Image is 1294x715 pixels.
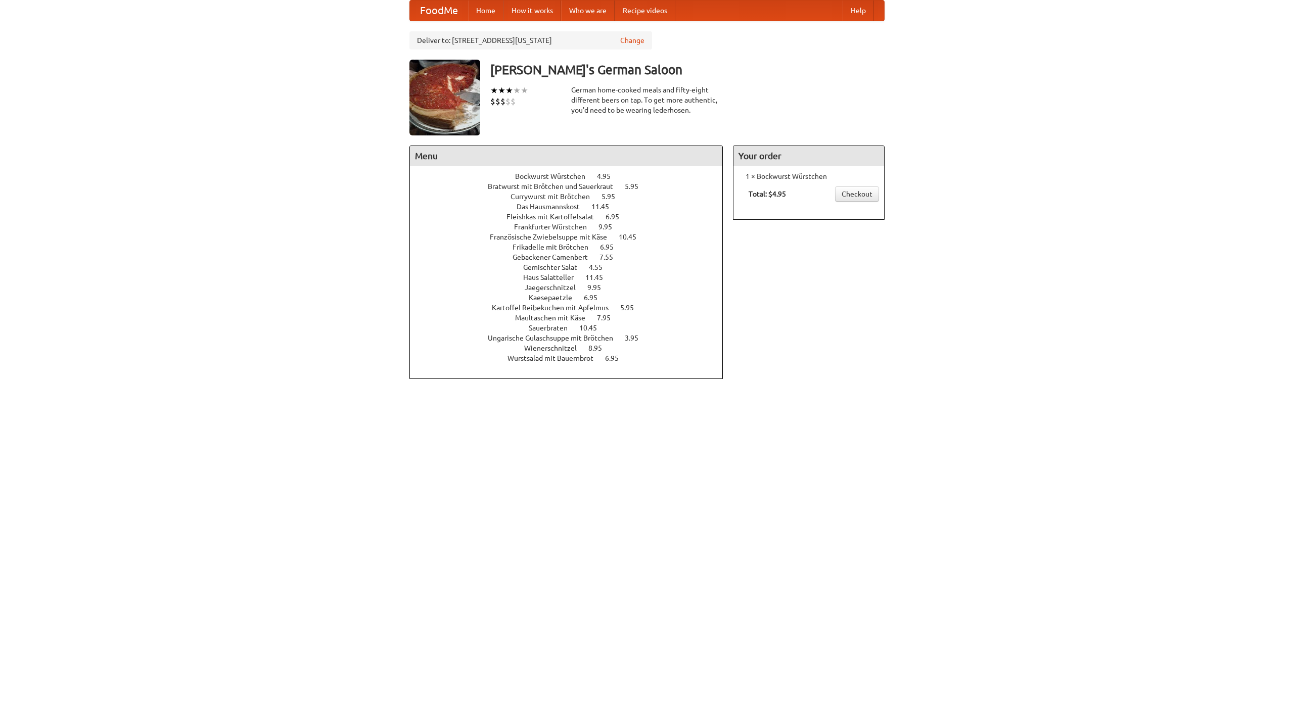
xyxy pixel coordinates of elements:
span: 5.95 [602,193,625,201]
li: $ [490,96,495,107]
a: Französische Zwiebelsuppe mit Käse 10.45 [490,233,655,241]
a: Currywurst mit Brötchen 5.95 [511,193,634,201]
span: Currywurst mit Brötchen [511,193,600,201]
li: ★ [498,85,505,96]
span: 6.95 [584,294,608,302]
a: Bockwurst Würstchen 4.95 [515,172,629,180]
a: Sauerbraten 10.45 [529,324,616,332]
a: Kartoffel Reibekuchen mit Apfelmus 5.95 [492,304,653,312]
span: 8.95 [588,344,612,352]
a: Change [620,35,644,45]
span: Wienerschnitzel [524,344,587,352]
img: angular.jpg [409,60,480,135]
span: Bratwurst mit Brötchen und Sauerkraut [488,182,623,190]
span: 6.95 [606,213,629,221]
a: Checkout [835,186,879,202]
a: Fleishkas mit Kartoffelsalat 6.95 [506,213,638,221]
span: 6.95 [600,243,624,251]
li: ★ [513,85,521,96]
li: $ [511,96,516,107]
span: 7.95 [597,314,621,322]
span: Jaegerschnitzel [525,283,586,292]
a: Das Hausmannskost 11.45 [517,203,628,211]
a: FoodMe [410,1,468,21]
a: Ungarische Gulaschsuppe mit Brötchen 3.95 [488,334,657,342]
a: Frankfurter Würstchen 9.95 [514,223,631,231]
a: Who we are [561,1,615,21]
h4: Your order [733,146,884,166]
a: Jaegerschnitzel 9.95 [525,283,620,292]
span: Bockwurst Würstchen [515,172,595,180]
li: 1 × Bockwurst Würstchen [738,171,879,181]
a: How it works [503,1,561,21]
span: Sauerbraten [529,324,578,332]
div: German home-cooked meals and fifty-eight different beers on tap. To get more authentic, you'd nee... [571,85,723,115]
div: Deliver to: [STREET_ADDRESS][US_STATE] [409,31,652,50]
span: 5.95 [625,182,649,190]
a: Bratwurst mit Brötchen und Sauerkraut 5.95 [488,182,657,190]
a: Home [468,1,503,21]
li: ★ [490,85,498,96]
span: 11.45 [591,203,619,211]
span: Kartoffel Reibekuchen mit Apfelmus [492,304,619,312]
span: 3.95 [625,334,649,342]
span: Gebackener Camenbert [513,253,598,261]
span: 11.45 [585,273,613,281]
span: 4.95 [597,172,621,180]
span: Ungarische Gulaschsuppe mit Brötchen [488,334,623,342]
span: 10.45 [619,233,646,241]
a: Wienerschnitzel 8.95 [524,344,621,352]
a: Help [843,1,874,21]
li: $ [505,96,511,107]
li: ★ [521,85,528,96]
span: 7.55 [599,253,623,261]
span: Wurstsalad mit Bauernbrot [507,354,604,362]
span: 9.95 [587,283,611,292]
span: Kaesepaetzle [529,294,582,302]
li: ★ [505,85,513,96]
span: 10.45 [579,324,607,332]
a: Wurstsalad mit Bauernbrot 6.95 [507,354,637,362]
span: 9.95 [598,223,622,231]
li: $ [500,96,505,107]
b: Total: $4.95 [749,190,786,198]
a: Gemischter Salat 4.55 [523,263,621,271]
span: Frankfurter Würstchen [514,223,597,231]
span: Haus Salatteller [523,273,584,281]
li: $ [495,96,500,107]
h4: Menu [410,146,722,166]
span: Französische Zwiebelsuppe mit Käse [490,233,617,241]
span: Maultaschen mit Käse [515,314,595,322]
span: Gemischter Salat [523,263,587,271]
span: 4.55 [589,263,613,271]
a: Haus Salatteller 11.45 [523,273,622,281]
span: 5.95 [620,304,644,312]
a: Kaesepaetzle 6.95 [529,294,616,302]
span: Fleishkas mit Kartoffelsalat [506,213,604,221]
a: Frikadelle mit Brötchen 6.95 [513,243,632,251]
a: Gebackener Camenbert 7.55 [513,253,632,261]
span: Frikadelle mit Brötchen [513,243,598,251]
a: Maultaschen mit Käse 7.95 [515,314,629,322]
span: Das Hausmannskost [517,203,590,211]
h3: [PERSON_NAME]'s German Saloon [490,60,885,80]
a: Recipe videos [615,1,675,21]
span: 6.95 [605,354,629,362]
